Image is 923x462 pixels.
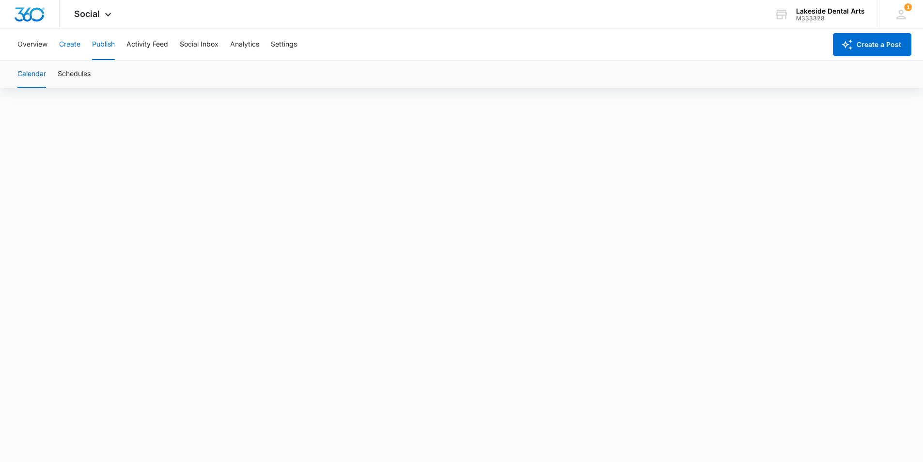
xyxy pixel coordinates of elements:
span: 1 [904,3,912,11]
div: notifications count [904,3,912,11]
div: account id [796,15,865,22]
button: Overview [17,29,47,60]
button: Settings [271,29,297,60]
button: Social Inbox [180,29,219,60]
button: Activity Feed [126,29,168,60]
button: Create [59,29,80,60]
button: Schedules [58,61,91,88]
button: Analytics [230,29,259,60]
div: account name [796,7,865,15]
button: Create a Post [833,33,911,56]
button: Publish [92,29,115,60]
button: Calendar [17,61,46,88]
span: Social [74,9,100,19]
